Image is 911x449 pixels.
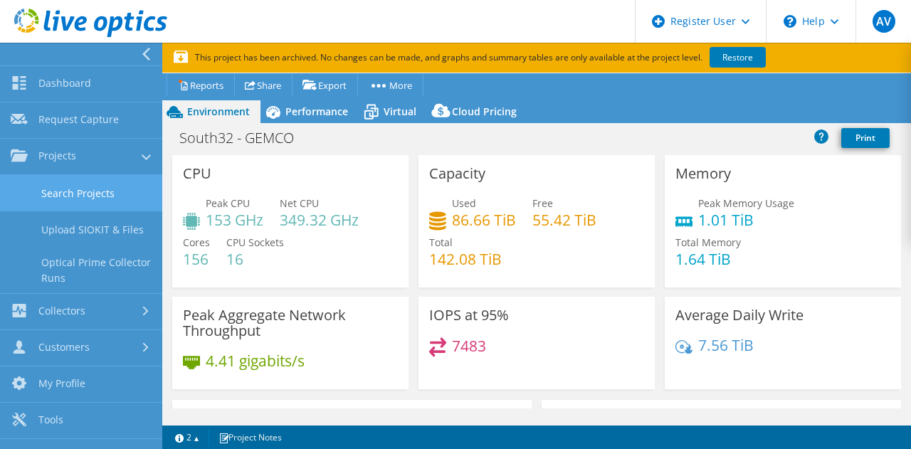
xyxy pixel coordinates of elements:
[183,307,398,339] h3: Peak Aggregate Network Throughput
[675,307,804,323] h3: Average Daily Write
[873,10,895,33] span: AV
[285,105,348,118] span: Performance
[675,236,741,249] span: Total Memory
[429,236,453,249] span: Total
[452,105,517,118] span: Cloud Pricing
[234,74,293,96] a: Share
[206,212,263,228] h4: 153 GHz
[165,428,209,446] a: 2
[452,196,476,210] span: Used
[698,337,754,353] h4: 7.56 TiB
[784,15,796,28] svg: \n
[280,212,359,228] h4: 349.32 GHz
[429,307,509,323] h3: IOPS at 95%
[841,128,890,148] a: Print
[206,196,250,210] span: Peak CPU
[187,105,250,118] span: Environment
[429,251,502,267] h4: 142.08 TiB
[174,50,848,65] p: This project has been archived. No changes can be made, and graphs and summary tables are only av...
[292,74,358,96] a: Export
[532,212,596,228] h4: 55.42 TiB
[183,166,211,181] h3: CPU
[173,130,316,146] h1: South32 - GEMCO
[226,251,284,267] h4: 16
[698,212,794,228] h4: 1.01 TiB
[183,251,210,267] h4: 156
[675,166,731,181] h3: Memory
[710,47,766,68] a: Restore
[206,353,305,369] h4: 4.41 gigabits/s
[675,251,741,267] h4: 1.64 TiB
[532,196,553,210] span: Free
[429,166,485,181] h3: Capacity
[452,338,486,354] h4: 7483
[183,236,210,249] span: Cores
[209,428,292,446] a: Project Notes
[452,212,516,228] h4: 86.66 TiB
[357,74,423,96] a: More
[698,196,794,210] span: Peak Memory Usage
[384,105,416,118] span: Virtual
[280,196,319,210] span: Net CPU
[226,236,284,249] span: CPU Sockets
[167,74,235,96] a: Reports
